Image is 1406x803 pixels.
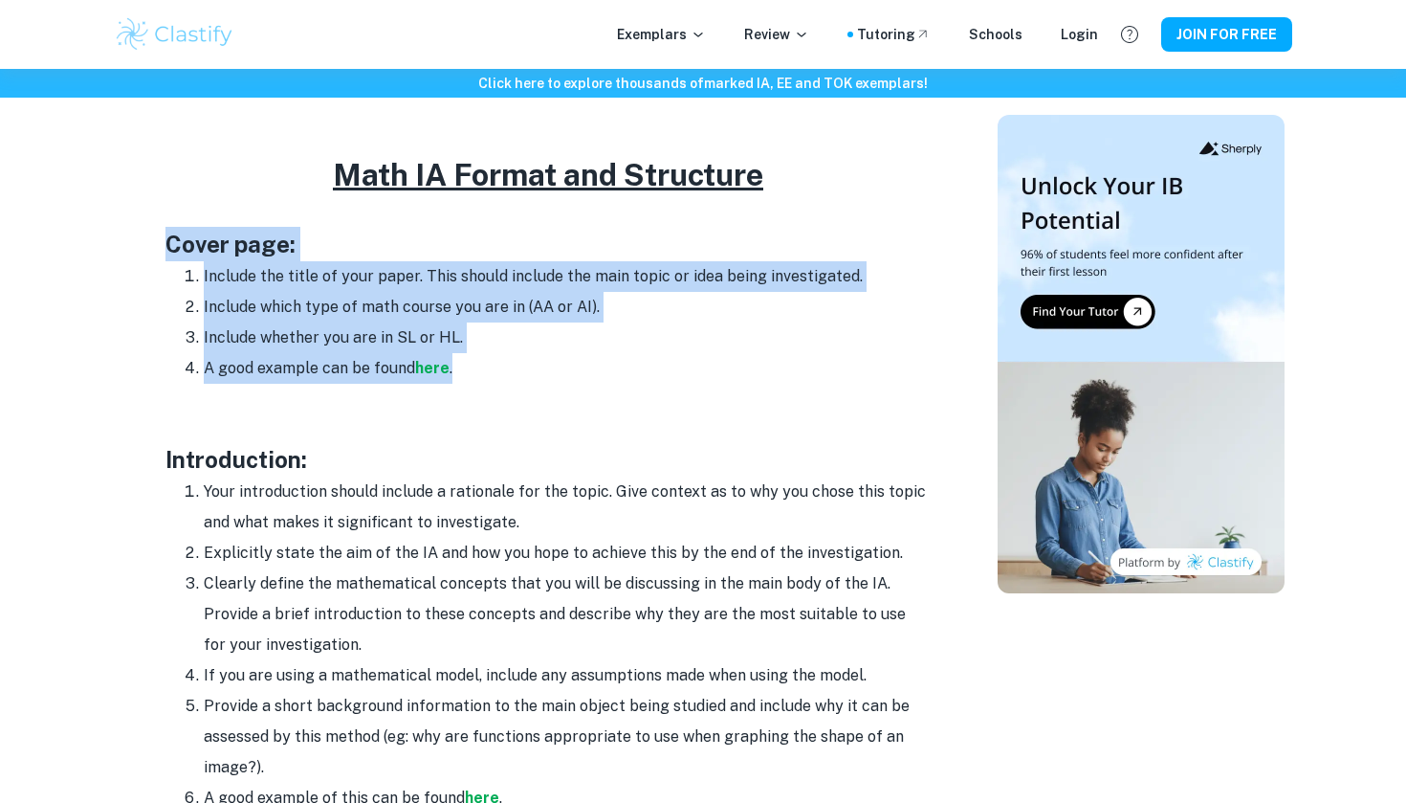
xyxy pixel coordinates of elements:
[1113,18,1146,51] button: Help and Feedback
[204,353,931,384] li: A good example can be found .
[998,115,1285,593] img: Thumbnail
[114,15,235,54] img: Clastify logo
[617,24,706,45] p: Exemplars
[204,261,931,292] li: Include the title of your paper. This should include the main topic or idea being investigated.
[4,73,1402,94] h6: Click here to explore thousands of marked IA, EE and TOK exemplars !
[204,323,931,353] li: Include whether you are in SL or HL.
[204,538,931,569] li: Explicitly state the aim of the IA and how you hope to achieve this by the end of the investigation.
[204,292,931,323] li: Include which type of math course you are in (AA or AI).
[969,24,1022,45] a: Schools
[165,442,931,477] h3: Introduction:
[744,24,809,45] p: Review
[1161,17,1292,52] button: JOIN FOR FREE
[204,569,931,660] li: Clearly define the mathematical concepts that you will be discussing in the main body of the IA. ...
[204,660,931,691] li: If you are using a mathematical model, include any assumptions made when using the model.
[165,227,931,261] h3: Cover page:
[204,691,931,783] li: Provide a short background information to the main object being studied and include why it can be...
[415,359,450,377] a: here
[333,157,763,192] u: Math IA Format and Structure
[204,477,931,538] li: Your introduction should include a rationale for the topic. Give context as to why you chose this...
[1061,24,1098,45] a: Login
[857,24,931,45] a: Tutoring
